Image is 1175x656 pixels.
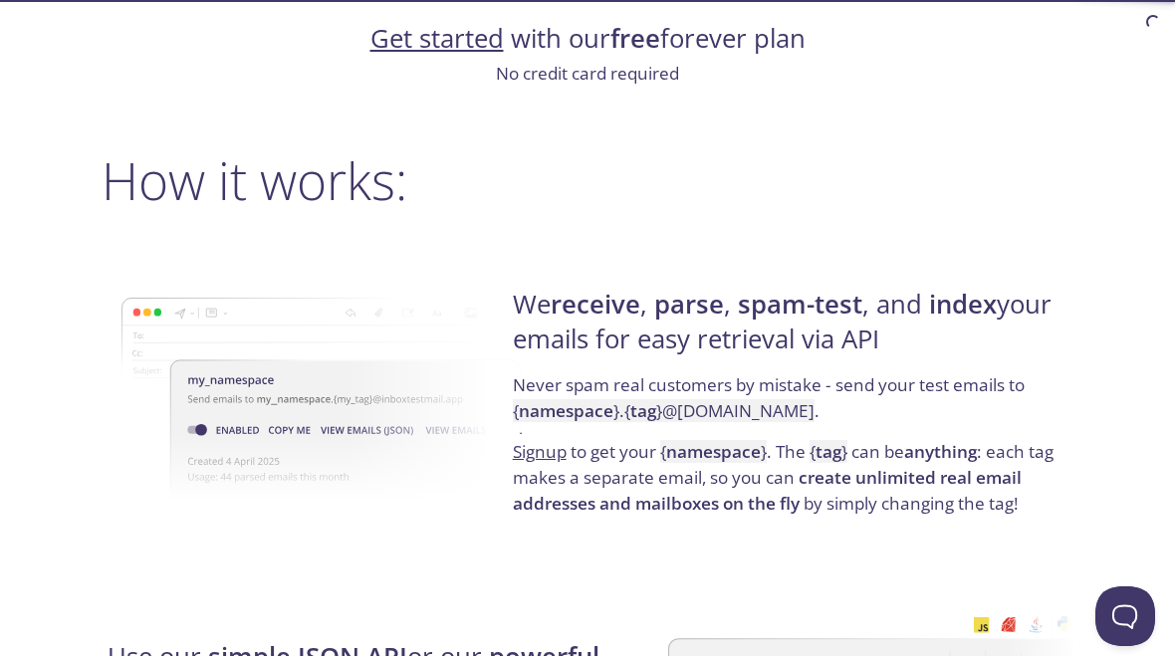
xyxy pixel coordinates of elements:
[513,439,1067,516] p: to get your . The can be : each tag makes a separate email, so you can by simply changing the tag!
[370,21,504,56] a: Get started
[513,288,1067,372] h4: We , , , and your emails for easy retrieval via API
[654,287,724,322] strong: parse
[121,242,527,556] img: namespace-image
[816,440,841,463] strong: tag
[666,440,761,463] strong: namespace
[904,440,977,463] strong: anything
[519,399,613,422] strong: namespace
[738,287,862,322] strong: spam-test
[102,22,1073,56] h4: with our forever plan
[551,287,640,322] strong: receive
[513,372,1067,439] p: Never spam real customers by mistake - send your test emails to .
[810,440,847,463] code: { }
[102,150,1073,210] h2: How it works:
[610,21,660,56] strong: free
[1095,586,1155,646] iframe: Help Scout Beacon - Open
[630,399,656,422] strong: tag
[513,440,567,463] a: Signup
[513,399,815,422] code: { } . { } @[DOMAIN_NAME]
[929,287,997,322] strong: index
[102,61,1073,87] p: No credit card required
[513,466,1022,515] strong: create unlimited real email addresses and mailboxes on the fly
[660,440,767,463] code: { }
